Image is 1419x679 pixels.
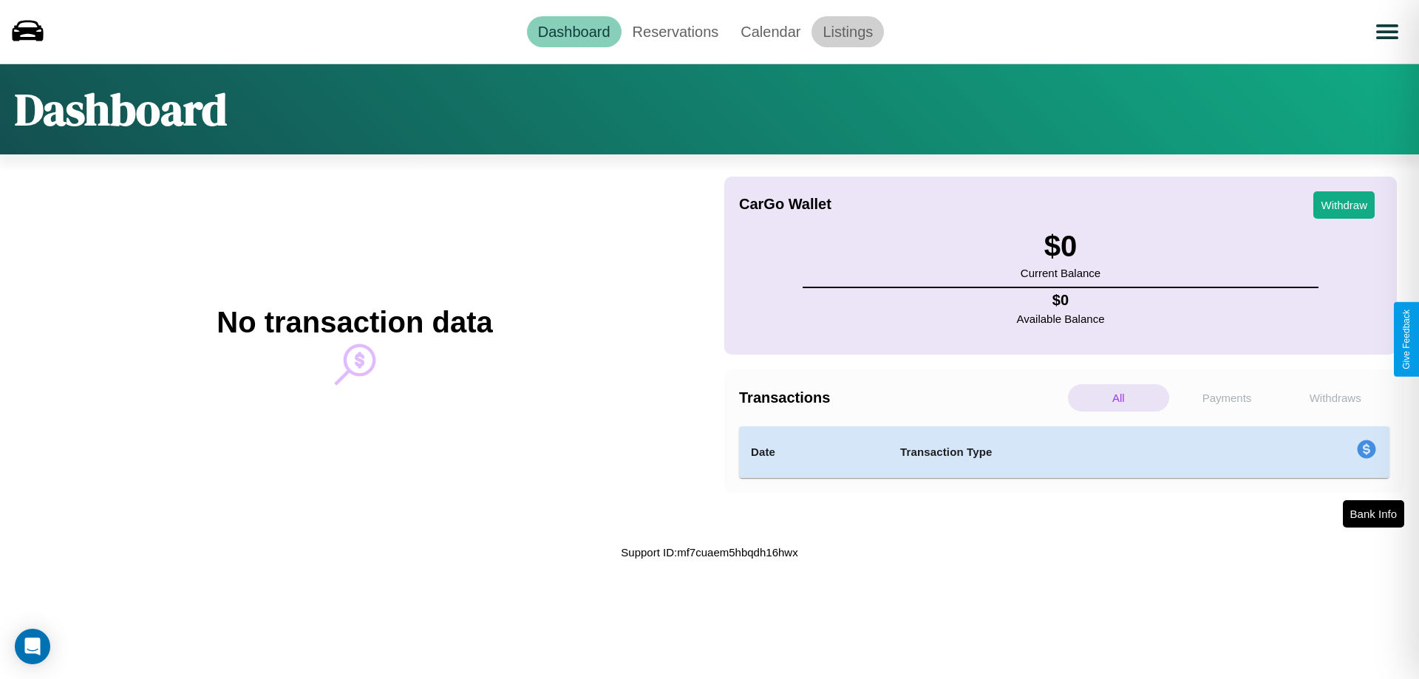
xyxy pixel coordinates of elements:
h4: Date [751,443,877,461]
h4: Transactions [739,389,1064,406]
h4: Transaction Type [900,443,1236,461]
p: Available Balance [1017,309,1105,329]
a: Listings [811,16,884,47]
p: Withdraws [1284,384,1386,412]
h3: $ 0 [1021,230,1100,263]
div: Open Intercom Messenger [15,629,50,664]
p: Payments [1177,384,1278,412]
h2: No transaction data [217,306,492,339]
p: Support ID: mf7cuaem5hbqdh16hwx [621,542,797,562]
table: simple table [739,426,1389,478]
a: Dashboard [527,16,622,47]
button: Open menu [1367,11,1408,52]
h1: Dashboard [15,79,227,140]
a: Reservations [622,16,730,47]
button: Withdraw [1313,191,1375,219]
p: All [1068,384,1169,412]
h4: CarGo Wallet [739,196,831,213]
button: Bank Info [1343,500,1404,528]
a: Calendar [729,16,811,47]
h4: $ 0 [1017,292,1105,309]
p: Current Balance [1021,263,1100,283]
div: Give Feedback [1401,310,1412,369]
